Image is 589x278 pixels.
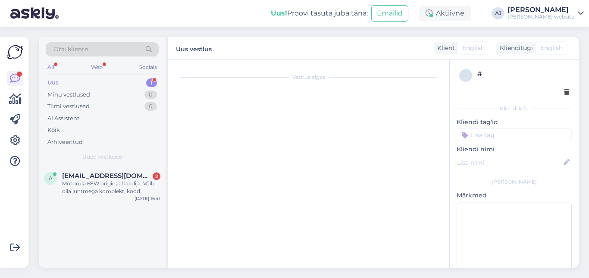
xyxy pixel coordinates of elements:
[271,8,368,19] div: Proovi tasuta juba täna:
[153,172,160,180] div: 2
[462,44,485,53] span: English
[496,44,533,53] div: Klienditugi
[492,7,504,19] div: AJ
[47,114,79,123] div: AI Assistent
[89,62,104,73] div: Web
[144,102,157,111] div: 0
[477,69,569,79] div: #
[47,102,90,111] div: Tiimi vestlused
[53,45,88,54] span: Otsi kliente
[49,175,53,181] span: a
[138,62,159,73] div: Socials
[457,178,572,186] div: [PERSON_NAME]
[457,191,572,200] p: Märkmed
[508,6,574,13] div: [PERSON_NAME]
[508,13,574,20] div: [PERSON_NAME] website
[7,44,23,60] img: Askly Logo
[457,145,572,154] p: Kliendi nimi
[47,91,90,99] div: Minu vestlused
[457,158,562,167] input: Lisa nimi
[457,105,572,112] div: Kliendi info
[62,180,160,195] div: Motorola 68W originaal laadija. Võib olla juhtmega komplekt, kood SJMC682 või juhtmeta ainult laa...
[457,118,572,127] p: Kliendi tag'id
[144,91,157,99] div: 0
[434,44,455,53] div: Klient
[146,78,157,87] div: 1
[62,172,152,180] span: avanti.talotekniikka@gmail.com
[457,128,572,141] input: Lisa tag
[176,42,212,54] label: Uus vestlus
[135,195,160,202] div: [DATE] 16:41
[540,44,563,53] span: English
[46,62,56,73] div: All
[271,9,287,17] b: Uus!
[47,138,83,147] div: Arhiveeritud
[47,126,60,134] div: Kõik
[177,73,441,81] div: Vestlus algas
[371,5,408,22] button: Emailid
[508,6,584,20] a: [PERSON_NAME][PERSON_NAME] website
[419,6,471,21] div: Aktiivne
[82,153,122,161] span: Uued vestlused
[47,78,59,87] div: Uus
